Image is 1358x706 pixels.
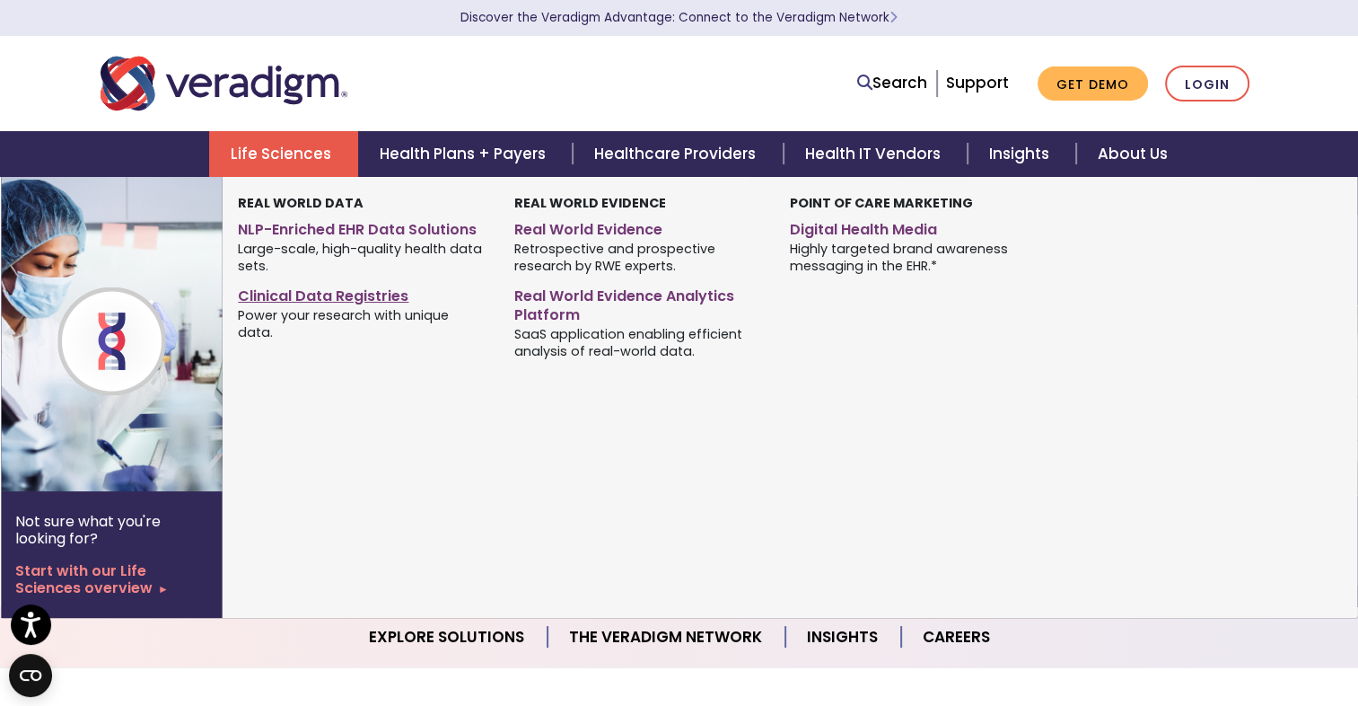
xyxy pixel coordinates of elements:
[238,280,486,306] a: Clinical Data Registries
[514,324,763,359] span: SaaS application enabling efficient analysis of real-world data.
[358,131,573,177] a: Health Plans + Payers
[15,513,208,547] p: Not sure what you're looking for?
[238,306,486,341] span: Power your research with unique data.
[1165,66,1249,102] a: Login
[514,214,763,240] a: Real World Evidence
[347,614,548,660] a: Explore Solutions
[238,214,486,240] a: NLP-Enriched EHR Data Solutions
[460,9,898,26] a: Discover the Veradigm Advantage: Connect to the Veradigm NetworkLearn More
[946,72,1009,93] a: Support
[784,131,968,177] a: Health IT Vendors
[514,194,666,212] strong: Real World Evidence
[15,562,208,596] a: Start with our Life Sciences overview
[514,240,763,275] span: Retrospective and prospective research by RWE experts.
[238,194,364,212] strong: Real World Data
[1,177,290,491] img: Life Sciences
[209,131,358,177] a: Life Sciences
[790,214,1038,240] a: Digital Health Media
[101,54,347,113] img: Veradigm logo
[785,614,901,660] a: Insights
[1014,578,1336,684] iframe: Drift Chat Widget
[548,614,785,660] a: The Veradigm Network
[1076,131,1189,177] a: About Us
[968,131,1076,177] a: Insights
[790,194,973,212] strong: Point of Care Marketing
[238,240,486,275] span: Large-scale, high-quality health data sets.
[901,614,1012,660] a: Careers
[790,240,1038,275] span: Highly targeted brand awareness messaging in the EHR.*
[1038,66,1148,101] a: Get Demo
[889,9,898,26] span: Learn More
[9,654,52,697] button: Open CMP widget
[857,71,927,95] a: Search
[514,280,763,325] a: Real World Evidence Analytics Platform
[573,131,783,177] a: Healthcare Providers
